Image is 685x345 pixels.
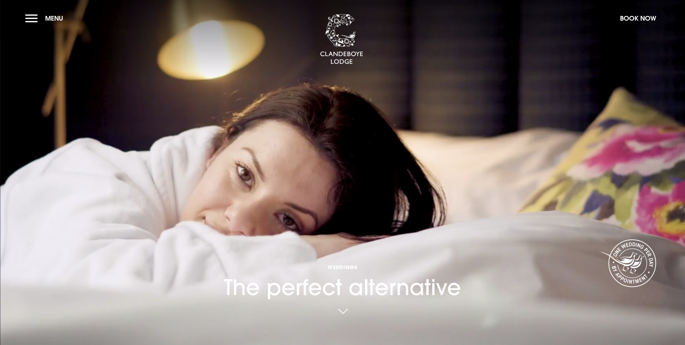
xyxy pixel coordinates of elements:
button: Book Now [616,10,660,26]
img: Clandeboye Lodge [320,14,363,65]
span: Menu [45,14,63,22]
span: Weddings [224,264,461,271]
h1: The perfect alternative [224,221,461,300]
button: Menu [25,10,67,26]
